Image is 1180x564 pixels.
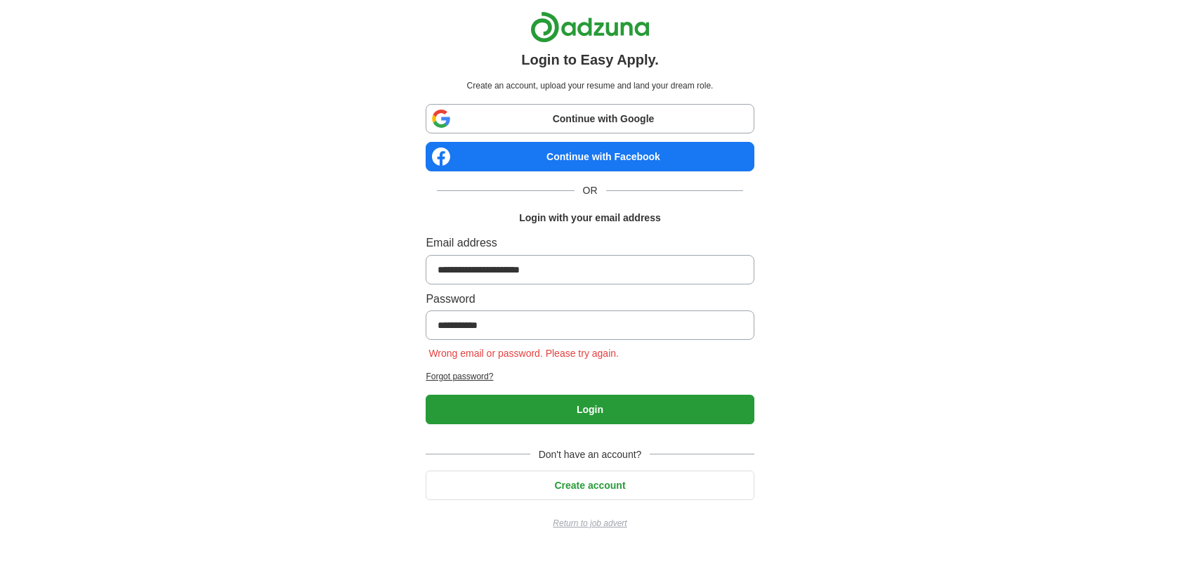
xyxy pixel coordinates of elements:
a: Create account [426,480,754,491]
label: Password [426,290,754,308]
label: Email address [426,234,754,252]
p: Create an account, upload your resume and land your dream role. [428,79,751,93]
span: Don't have an account? [530,447,650,462]
button: Login [426,395,754,424]
h1: Login with your email address [519,210,660,225]
a: Return to job advert [426,517,754,530]
h1: Login to Easy Apply. [521,48,659,71]
button: Create account [426,471,754,500]
img: Adzuna logo [530,11,650,43]
a: Forgot password? [426,370,754,383]
a: Continue with Facebook [426,142,754,171]
a: Continue with Google [426,104,754,133]
span: Wrong email or password. Please try again. [426,348,622,359]
span: OR [575,183,606,198]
